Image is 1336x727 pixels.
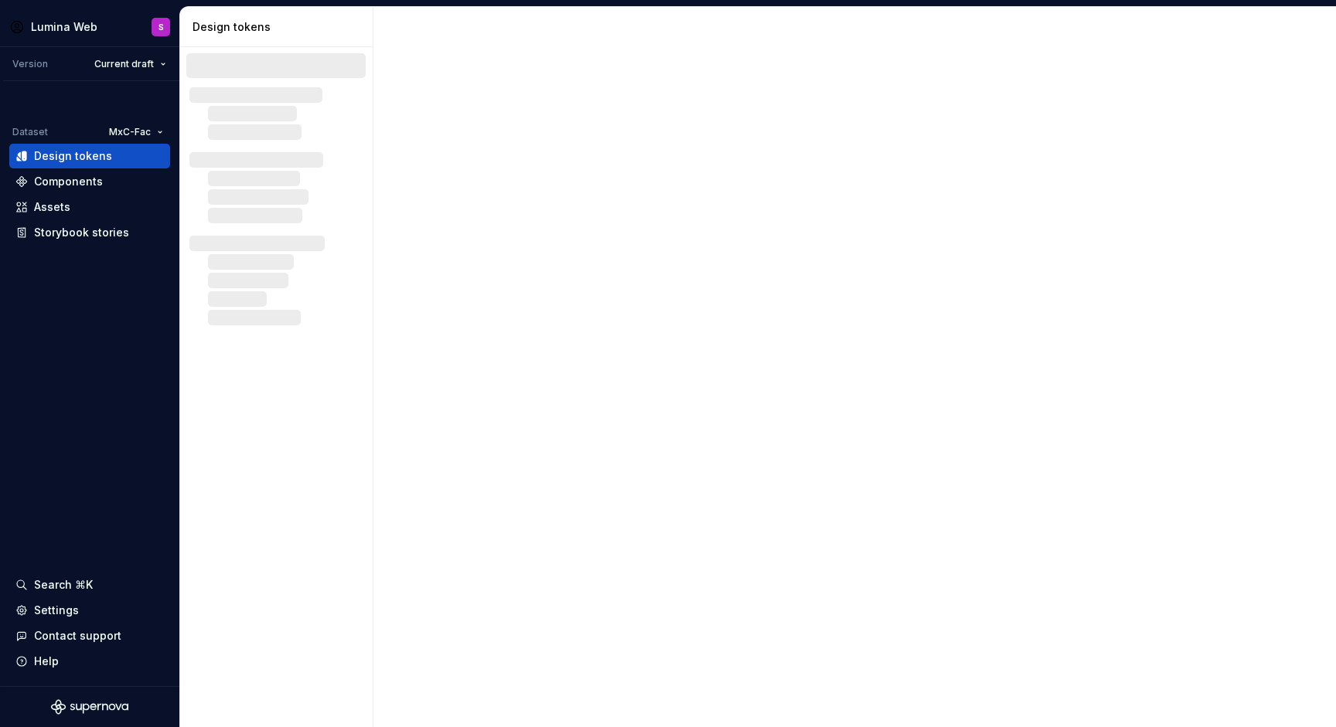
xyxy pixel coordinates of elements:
[34,654,59,669] div: Help
[34,148,112,164] div: Design tokens
[102,121,170,143] button: MxC-Fac
[34,199,70,215] div: Assets
[87,53,173,75] button: Current draft
[158,21,164,33] div: S
[9,572,170,597] button: Search ⌘K
[9,169,170,194] a: Components
[34,174,103,189] div: Components
[34,225,129,240] div: Storybook stories
[34,577,93,593] div: Search ⌘K
[9,598,170,623] a: Settings
[9,195,170,219] a: Assets
[12,58,48,70] div: Version
[193,19,366,35] div: Design tokens
[3,10,176,43] button: Lumina WebS
[12,126,48,138] div: Dataset
[9,144,170,168] a: Design tokens
[109,126,151,138] span: MxC-Fac
[34,603,79,618] div: Settings
[9,649,170,674] button: Help
[9,623,170,648] button: Contact support
[94,58,154,70] span: Current draft
[9,220,170,245] a: Storybook stories
[34,628,121,644] div: Contact support
[51,699,128,715] svg: Supernova Logo
[31,19,97,35] div: Lumina Web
